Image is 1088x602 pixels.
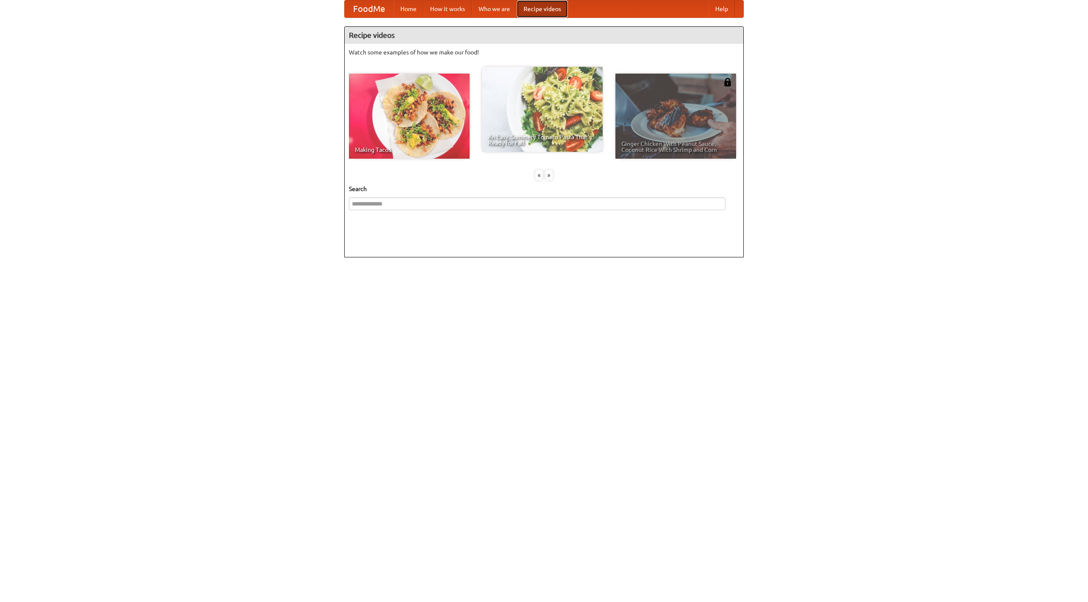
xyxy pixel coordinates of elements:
a: Who we are [472,0,517,17]
img: 483408.png [723,78,732,86]
a: Home [394,0,423,17]
h4: Recipe videos [345,27,743,44]
h5: Search [349,185,739,193]
a: FoodMe [345,0,394,17]
p: Watch some examples of how we make our food! [349,48,739,57]
div: » [545,170,553,180]
span: An Easy, Summery Tomato Pasta That's Ready for Fall [488,134,597,146]
a: Recipe videos [517,0,568,17]
div: « [535,170,543,180]
a: Help [708,0,735,17]
a: How it works [423,0,472,17]
a: An Easy, Summery Tomato Pasta That's Ready for Fall [482,67,603,152]
a: Making Tacos [349,74,470,159]
span: Making Tacos [355,147,464,153]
